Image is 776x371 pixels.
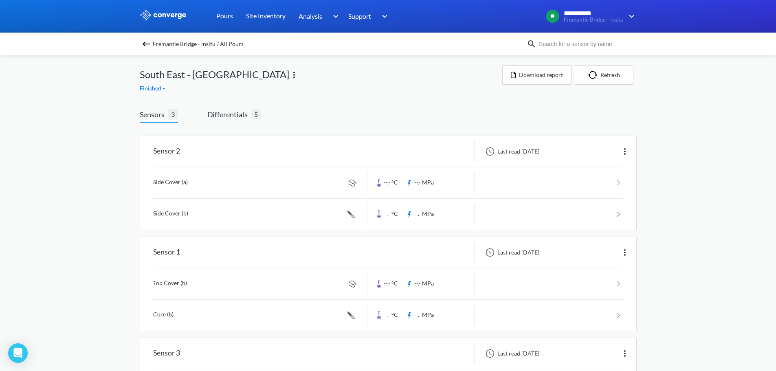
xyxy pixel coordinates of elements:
[481,147,542,156] div: Last read [DATE]
[153,242,180,263] div: Sensor 1
[168,109,178,119] span: 3
[620,147,630,156] img: more.svg
[502,65,572,85] button: Download report
[141,39,151,49] img: backspace.svg
[511,72,516,78] img: icon-file.svg
[153,38,244,50] span: Fremantle Bridge - insitu / All Pours
[140,109,168,120] span: Sensors
[328,11,341,21] img: downArrow.svg
[140,10,187,20] img: logo_ewhite.svg
[251,109,261,119] span: 5
[348,11,371,21] span: Support
[536,40,635,48] input: Search for a sensor by name
[481,248,542,257] div: Last read [DATE]
[140,85,163,92] span: Finished
[163,85,167,92] span: -
[620,349,630,358] img: more.svg
[481,349,542,358] div: Last read [DATE]
[8,343,28,363] div: Open Intercom Messenger
[624,11,637,21] img: downArrow.svg
[620,248,630,257] img: more.svg
[575,65,633,85] button: Refresh
[153,141,180,162] div: Sensor 2
[527,39,536,49] img: icon-search.svg
[207,109,251,120] span: Differentials
[377,11,390,21] img: downArrow.svg
[140,67,289,82] span: South East - [GEOGRAPHIC_DATA]
[564,17,624,23] span: Fremantle Bridge - insitu
[153,343,180,364] div: Sensor 3
[299,11,322,21] span: Analysis
[289,70,299,80] img: more.svg
[588,71,600,79] img: icon-refresh.svg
